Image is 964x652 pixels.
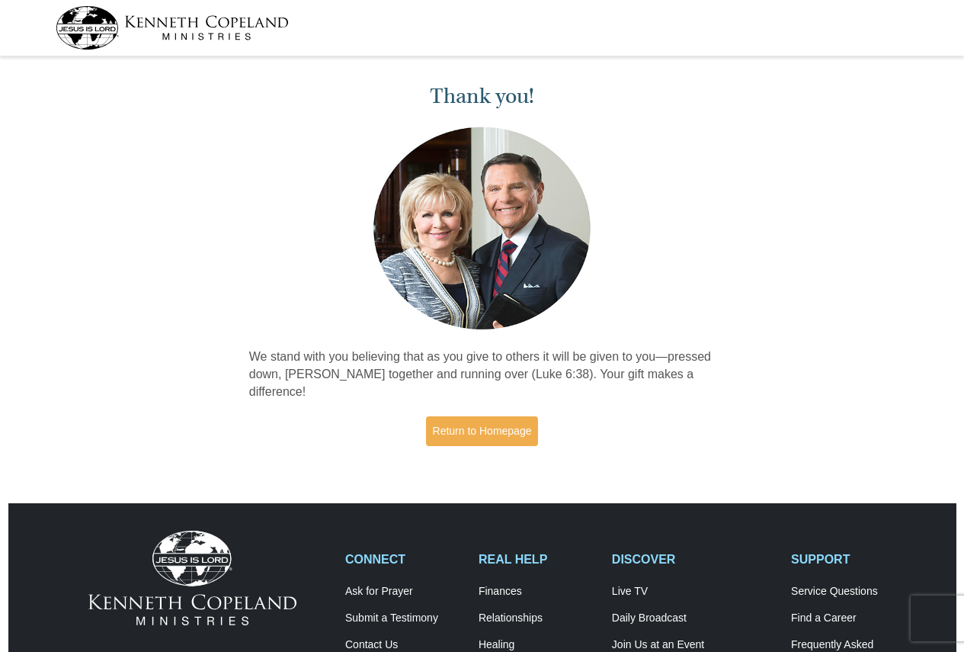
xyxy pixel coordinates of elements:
[612,638,775,652] a: Join Us at an Event
[249,348,716,401] p: We stand with you believing that as you give to others it will be given to you—pressed down, [PER...
[370,124,594,333] img: Kenneth and Gloria
[345,612,463,625] a: Submit a Testimony
[345,638,463,652] a: Contact Us
[249,84,716,109] h1: Thank you!
[479,612,596,625] a: Relationships
[791,612,908,625] a: Find a Career
[612,612,775,625] a: Daily Broadcast
[56,6,289,50] img: kcm-header-logo.svg
[479,552,596,567] h2: REAL HELP
[345,585,463,599] a: Ask for Prayer
[612,585,775,599] a: Live TV
[479,585,596,599] a: Finances
[345,552,463,567] h2: CONNECT
[479,638,596,652] a: Healing
[426,416,539,446] a: Return to Homepage
[88,531,296,625] img: Kenneth Copeland Ministries
[612,552,775,567] h2: DISCOVER
[791,585,908,599] a: Service Questions
[791,552,908,567] h2: SUPPORT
